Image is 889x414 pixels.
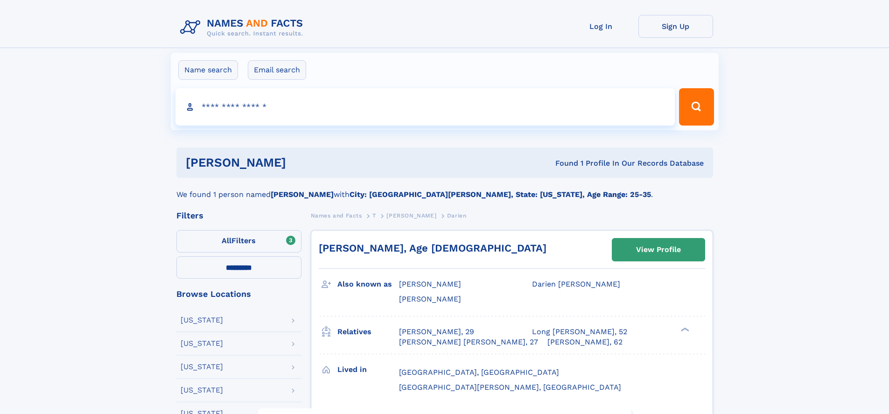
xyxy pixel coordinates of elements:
span: [GEOGRAPHIC_DATA], [GEOGRAPHIC_DATA] [399,368,559,377]
span: [GEOGRAPHIC_DATA][PERSON_NAME], [GEOGRAPHIC_DATA] [399,383,621,392]
div: We found 1 person named with . [176,178,713,200]
div: [US_STATE] [181,386,223,394]
div: [US_STATE] [181,340,223,347]
span: Darien [PERSON_NAME] [532,280,620,288]
h3: Also known as [337,276,399,292]
span: T [372,212,376,219]
a: T [372,210,376,221]
h3: Lived in [337,362,399,378]
label: Email search [248,60,306,80]
img: Logo Names and Facts [176,15,311,40]
span: All [222,236,231,245]
div: Found 1 Profile In Our Records Database [420,158,704,168]
div: [US_STATE] [181,316,223,324]
div: Browse Locations [176,290,301,298]
span: [PERSON_NAME] [386,212,436,219]
div: ❯ [679,326,690,332]
span: [PERSON_NAME] [399,295,461,303]
a: [PERSON_NAME], 62 [547,337,623,347]
h3: Relatives [337,324,399,340]
label: Filters [176,230,301,253]
button: Search Button [679,88,714,126]
h1: [PERSON_NAME] [186,157,421,168]
div: View Profile [636,239,681,260]
a: Names and Facts [311,210,362,221]
input: search input [175,88,675,126]
div: [US_STATE] [181,363,223,371]
a: [PERSON_NAME] [386,210,436,221]
span: Darien [447,212,467,219]
a: Sign Up [638,15,713,38]
label: Name search [178,60,238,80]
span: [PERSON_NAME] [399,280,461,288]
a: Log In [564,15,638,38]
a: Long [PERSON_NAME], 52 [532,327,627,337]
a: [PERSON_NAME], 29 [399,327,474,337]
b: City: [GEOGRAPHIC_DATA][PERSON_NAME], State: [US_STATE], Age Range: 25-35 [350,190,651,199]
a: View Profile [612,239,705,261]
b: [PERSON_NAME] [271,190,334,199]
a: [PERSON_NAME], Age [DEMOGRAPHIC_DATA] [319,242,546,254]
div: Filters [176,211,301,220]
a: [PERSON_NAME] [PERSON_NAME], 27 [399,337,538,347]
